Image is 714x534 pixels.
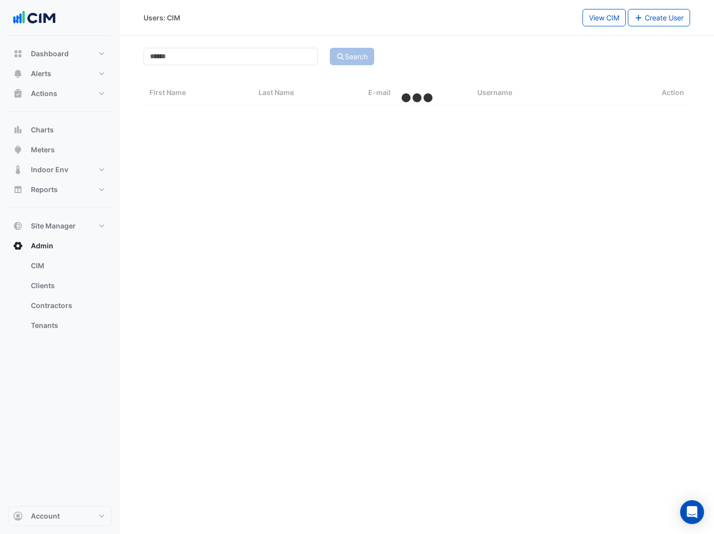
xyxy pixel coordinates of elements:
[31,185,58,195] span: Reports
[13,69,23,79] app-icon: Alerts
[8,506,112,526] button: Account
[13,89,23,99] app-icon: Actions
[8,236,112,256] button: Admin
[8,140,112,160] button: Meters
[31,221,76,231] span: Site Manager
[8,120,112,140] button: Charts
[12,8,57,28] img: Company Logo
[13,125,23,135] app-icon: Charts
[13,49,23,59] app-icon: Dashboard
[8,180,112,200] button: Reports
[31,125,54,135] span: Charts
[13,185,23,195] app-icon: Reports
[143,12,180,23] div: Users: CIM
[13,165,23,175] app-icon: Indoor Env
[31,69,51,79] span: Alerts
[149,88,186,97] span: First Name
[8,84,112,104] button: Actions
[23,296,112,316] a: Contractors
[31,511,60,521] span: Account
[8,44,112,64] button: Dashboard
[13,145,23,155] app-icon: Meters
[582,9,626,26] button: View CIM
[13,221,23,231] app-icon: Site Manager
[477,88,512,97] span: Username
[259,88,294,97] span: Last Name
[589,13,619,22] span: View CIM
[23,256,112,276] a: CIM
[8,256,112,339] div: Admin
[31,165,68,175] span: Indoor Env
[8,160,112,180] button: Indoor Env
[31,241,53,251] span: Admin
[8,64,112,84] button: Alerts
[645,13,684,22] span: Create User
[31,89,57,99] span: Actions
[628,9,691,26] button: Create User
[31,49,69,59] span: Dashboard
[31,145,55,155] span: Meters
[662,87,684,99] span: Action
[8,216,112,236] button: Site Manager
[23,316,112,335] a: Tenants
[13,241,23,251] app-icon: Admin
[368,88,391,97] span: E-mail
[680,500,704,524] div: Open Intercom Messenger
[23,276,112,296] a: Clients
